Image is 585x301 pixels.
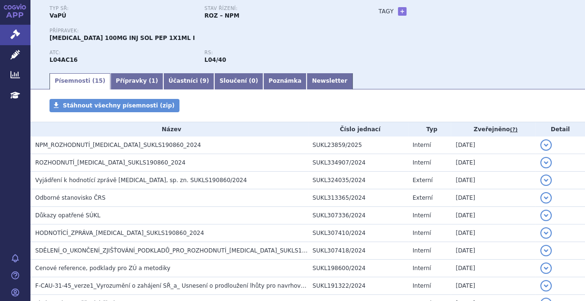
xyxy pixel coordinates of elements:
a: Poznámka [263,73,307,89]
td: SUKL313365/2024 [308,189,408,207]
button: detail [540,262,552,274]
td: SUKL307336/2024 [308,207,408,224]
td: SUKL324035/2024 [308,172,408,189]
abbr: (?) [510,126,517,133]
th: Typ [408,122,451,136]
strong: VaPÚ [50,12,66,19]
span: F-CAU-31-45_verze1_Vyrozumění o zahájení SŘ_a_ Usnesení o prodloužení lhůty pro navrhování důkazů [35,282,332,289]
span: Interní [413,247,431,254]
td: [DATE] [451,242,535,260]
p: Přípravek: [50,28,359,34]
td: SUKL307418/2024 [308,242,408,260]
a: Písemnosti (15) [50,73,110,89]
span: Interní [413,159,431,166]
td: SUKL334907/2024 [308,154,408,172]
span: Interní [413,142,431,148]
p: Stav řízení: [205,6,350,11]
th: Detail [535,122,585,136]
button: detail [540,157,552,168]
a: Přípravky (1) [110,73,163,89]
th: Název [30,122,308,136]
button: detail [540,139,552,151]
span: Interní [413,212,431,219]
a: Stáhnout všechny písemnosti (zip) [50,99,179,112]
span: Odborné stanovisko ČRS [35,194,106,201]
strong: secukinumab, ixekizumab, brodalumab, guselkumab a risankizumab [205,57,226,63]
span: Interní [413,265,431,272]
button: detail [540,175,552,186]
span: Stáhnout všechny písemnosti (zip) [63,102,175,109]
span: Externí [413,194,433,201]
span: [MEDICAL_DATA] 100MG INJ SOL PEP 1X1ML I [50,35,195,41]
span: Externí [413,177,433,184]
td: [DATE] [451,172,535,189]
p: RS: [205,50,350,56]
span: 15 [95,78,103,84]
td: SUKL191322/2024 [308,277,408,295]
a: + [398,7,407,16]
p: ATC: [50,50,195,56]
td: [DATE] [451,136,535,154]
td: SUKL307410/2024 [308,224,408,242]
span: 9 [202,78,206,84]
td: [DATE] [451,260,535,277]
strong: GUSELKUMAB [50,57,78,63]
button: detail [540,210,552,221]
button: detail [540,280,552,291]
span: 0 [251,78,255,84]
span: 1 [151,78,155,84]
td: SUKL198600/2024 [308,260,408,277]
span: Cenové reference, podklady pro ZÚ a metodiky [35,265,170,272]
span: ROZHODNUTÍ_TREMFYA_SUKLS190860_2024 [35,159,186,166]
td: SUKL23859/2025 [308,136,408,154]
td: [DATE] [451,189,535,207]
span: NPM_ROZHODNUTÍ_TREMFYA_SUKLS190860_2024 [35,142,201,148]
td: [DATE] [451,277,535,295]
button: detail [540,192,552,204]
span: Interní [413,230,431,236]
td: [DATE] [451,154,535,172]
strong: ROZ – NPM [205,12,239,19]
td: [DATE] [451,207,535,224]
button: detail [540,227,552,239]
h3: Tagy [378,6,394,17]
th: Zveřejněno [451,122,535,136]
span: Vyjádření k hodnotící zprávě TREMFYA, sp. zn. SUKLS190860/2024 [35,177,247,184]
a: Newsletter [307,73,352,89]
button: detail [540,245,552,256]
span: HODNOTÍCÍ_ZPRÁVA_TREMFYA_SUKLS190860_2024 [35,230,204,236]
td: [DATE] [451,224,535,242]
p: Typ SŘ: [50,6,195,11]
span: SDĚLENÍ_O_UKONČENÍ_ZJIŠŤOVÁNÍ_PODKLADŮ_PRO_ROZHODNUTÍ_TREMFYA_SUKLS190860_2024 [35,247,337,254]
th: Číslo jednací [308,122,408,136]
a: Sloučení (0) [214,73,263,89]
a: Účastníci (9) [163,73,214,89]
span: Důkazy opatřené SÚKL [35,212,100,219]
span: Interní [413,282,431,289]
